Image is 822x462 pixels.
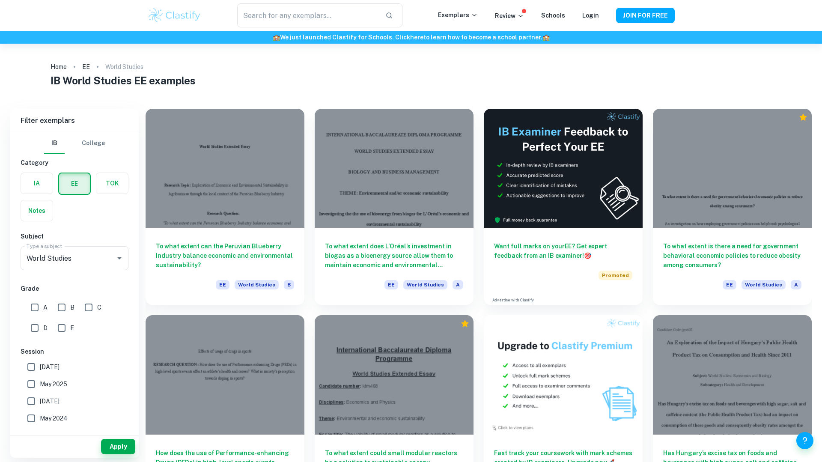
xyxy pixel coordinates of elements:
a: To what extent does L’Oréal’s investment in biogas as a bioenergy source allow them to maintain e... [315,109,474,305]
span: 🏫 [542,34,550,41]
div: Premium [461,319,469,328]
button: IA [21,173,53,194]
span: World Studies [235,280,279,289]
span: World Studies [742,280,786,289]
a: EE [82,61,90,73]
span: [DATE] [40,431,60,440]
button: IB [44,133,65,154]
span: Promoted [599,271,632,280]
h1: IB World Studies EE examples [51,73,772,88]
span: E [70,323,74,333]
span: EE [723,280,736,289]
p: World Studies [105,62,143,72]
label: Type a subject [27,242,62,250]
img: Thumbnail [484,109,643,228]
h6: To what extent does L’Oréal’s investment in biogas as a bioenergy source allow them to maintain e... [325,241,463,270]
span: [DATE] [40,362,60,372]
a: To what extent can the Peruvian Blueberry Industry balance economic and environmental sustainabil... [146,109,304,305]
a: Advertise with Clastify [492,297,534,303]
h6: Session [21,347,128,356]
span: A [43,303,48,312]
div: Filter type choice [44,133,105,154]
h6: To what extent can the Peruvian Blueberry Industry balance economic and environmental sustainabil... [156,241,294,270]
h6: Grade [21,284,128,293]
h6: To what extent is there a need for government behavioral economic policies to reduce obesity amon... [663,241,801,270]
span: B [70,303,74,312]
a: here [410,34,423,41]
p: Review [495,11,524,21]
h6: Category [21,158,128,167]
span: A [791,280,801,289]
span: A [453,280,463,289]
a: Home [51,61,67,73]
a: Schools [541,12,565,19]
span: D [43,323,48,333]
h6: Want full marks on your EE ? Get expert feedback from an IB examiner! [494,241,632,260]
button: Help and Feedback [796,432,813,449]
span: [DATE] [40,396,60,406]
span: May 2025 [40,379,67,389]
span: 🏫 [273,34,280,41]
h6: We just launched Clastify for Schools. Click to learn how to become a school partner. [2,33,820,42]
div: Premium [799,113,807,122]
a: Login [582,12,599,19]
h6: Filter exemplars [10,109,139,133]
button: TOK [96,173,128,194]
span: EE [216,280,229,289]
span: C [97,303,101,312]
span: 🎯 [584,252,591,259]
button: Notes [21,200,53,221]
button: College [82,133,105,154]
button: Apply [101,439,135,454]
p: Exemplars [438,10,478,20]
img: Clastify logo [147,7,202,24]
button: EE [59,173,90,194]
h6: Subject [21,232,128,241]
span: World Studies [403,280,447,289]
button: Open [113,252,125,264]
a: Want full marks on yourEE? Get expert feedback from an IB examiner!PromotedAdvertise with Clastify [484,109,643,305]
a: To what extent is there a need for government behavioral economic policies to reduce obesity amon... [653,109,812,305]
input: Search for any exemplars... [237,3,378,27]
button: JOIN FOR FREE [616,8,675,23]
span: B [284,280,294,289]
img: Thumbnail [484,315,643,434]
span: EE [384,280,398,289]
span: May 2024 [40,414,68,423]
